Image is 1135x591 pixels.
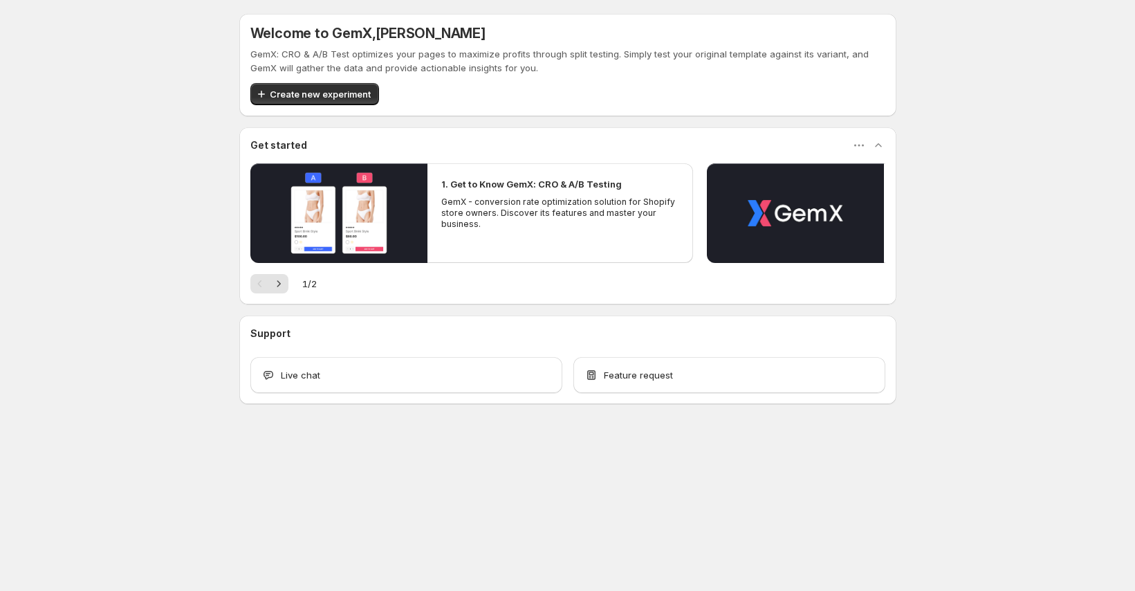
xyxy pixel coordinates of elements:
[281,368,320,382] span: Live chat
[372,25,486,42] span: , [PERSON_NAME]
[250,163,427,263] button: Play video
[604,368,673,382] span: Feature request
[269,274,288,293] button: Next
[250,138,307,152] h3: Get started
[250,274,288,293] nav: Pagination
[441,177,622,191] h2: 1. Get to Know GemX: CRO & A/B Testing
[441,197,679,230] p: GemX - conversion rate optimization solution for Shopify store owners. Discover its features and ...
[707,163,884,263] button: Play video
[270,87,371,101] span: Create new experiment
[250,25,486,42] h5: Welcome to GemX
[250,83,379,105] button: Create new experiment
[250,327,290,340] h3: Support
[302,277,317,291] span: 1 / 2
[250,47,885,75] p: GemX: CRO & A/B Test optimizes your pages to maximize profits through split testing. Simply test ...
